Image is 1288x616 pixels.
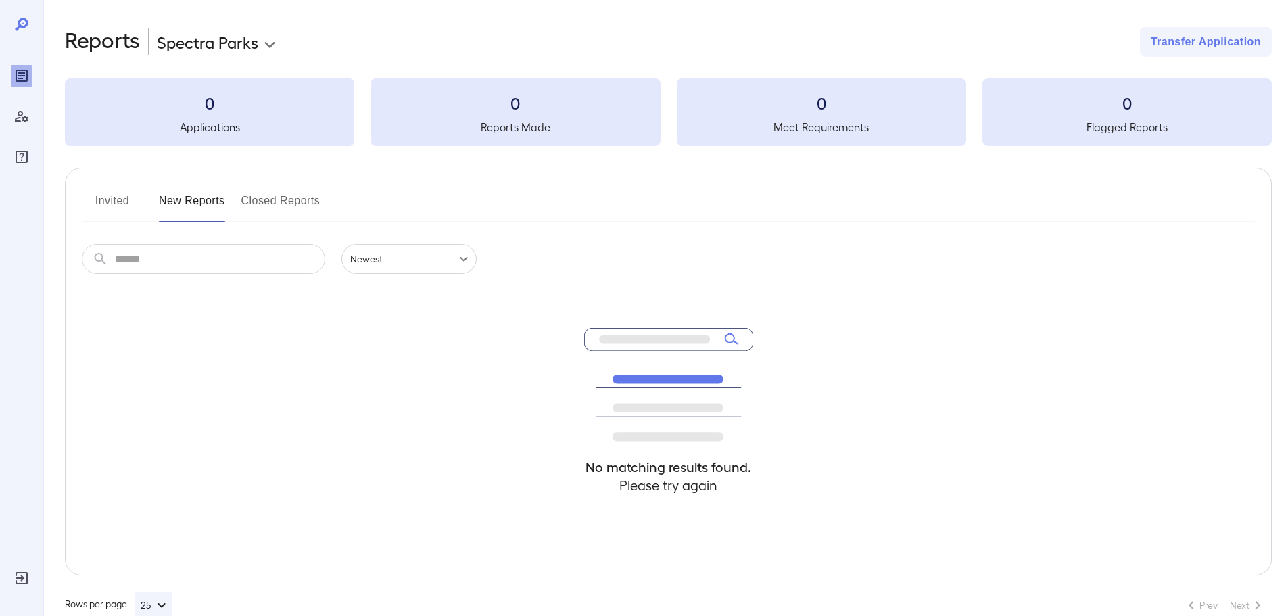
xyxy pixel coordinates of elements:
h2: Reports [65,27,140,57]
button: New Reports [159,190,225,222]
h5: Flagged Reports [982,119,1272,135]
h5: Reports Made [371,119,660,135]
h4: Please try again [584,476,753,494]
button: Invited [82,190,143,222]
summary: 0Applications0Reports Made0Meet Requirements0Flagged Reports [65,78,1272,146]
button: Transfer Application [1140,27,1272,57]
h3: 0 [982,92,1272,114]
div: Reports [11,65,32,87]
nav: pagination navigation [1177,594,1272,616]
div: FAQ [11,146,32,168]
h5: Meet Requirements [677,119,966,135]
h3: 0 [65,92,354,114]
p: Spectra Parks [157,31,258,53]
h3: 0 [371,92,660,114]
h4: No matching results found. [584,458,753,476]
div: Manage Users [11,105,32,127]
h3: 0 [677,92,966,114]
div: Log Out [11,567,32,589]
button: Closed Reports [241,190,320,222]
div: Newest [341,244,477,274]
h5: Applications [65,119,354,135]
